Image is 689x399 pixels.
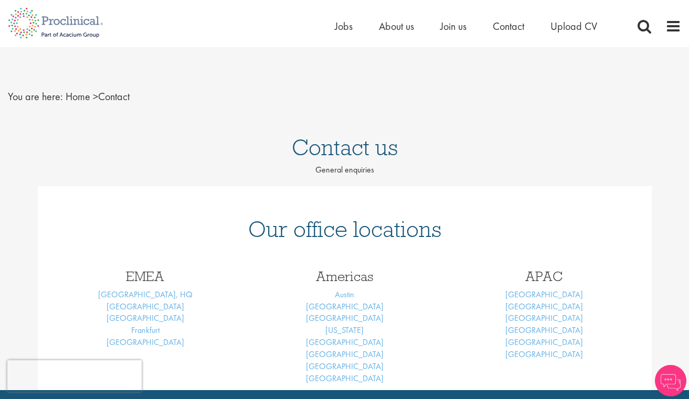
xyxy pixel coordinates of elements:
[550,19,597,33] a: Upload CV
[379,19,414,33] a: About us
[440,19,467,33] a: Join us
[493,19,524,33] a: Contact
[325,325,364,336] a: [US_STATE]
[505,301,583,312] a: [GEOGRAPHIC_DATA]
[306,373,384,384] a: [GEOGRAPHIC_DATA]
[306,301,384,312] a: [GEOGRAPHIC_DATA]
[505,289,583,300] a: [GEOGRAPHIC_DATA]
[505,312,583,323] a: [GEOGRAPHIC_DATA]
[306,312,384,323] a: [GEOGRAPHIC_DATA]
[306,349,384,360] a: [GEOGRAPHIC_DATA]
[505,337,583,348] a: [GEOGRAPHIC_DATA]
[54,218,636,241] h1: Our office locations
[452,269,636,283] h3: APAC
[253,269,437,283] h3: Americas
[8,90,63,103] span: You are here:
[66,90,130,103] span: Contact
[505,325,583,336] a: [GEOGRAPHIC_DATA]
[335,289,354,300] a: Austin
[98,289,193,300] a: [GEOGRAPHIC_DATA], HQ
[93,90,98,103] span: >
[107,301,184,312] a: [GEOGRAPHIC_DATA]
[131,325,160,336] a: Frankfurt
[66,90,90,103] a: breadcrumb link to Home
[107,337,184,348] a: [GEOGRAPHIC_DATA]
[655,365,686,396] img: Chatbot
[306,337,384,348] a: [GEOGRAPHIC_DATA]
[335,19,353,33] a: Jobs
[54,269,237,283] h3: EMEA
[107,312,184,323] a: [GEOGRAPHIC_DATA]
[7,360,142,392] iframe: reCAPTCHA
[505,349,583,360] a: [GEOGRAPHIC_DATA]
[306,361,384,372] a: [GEOGRAPHIC_DATA]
